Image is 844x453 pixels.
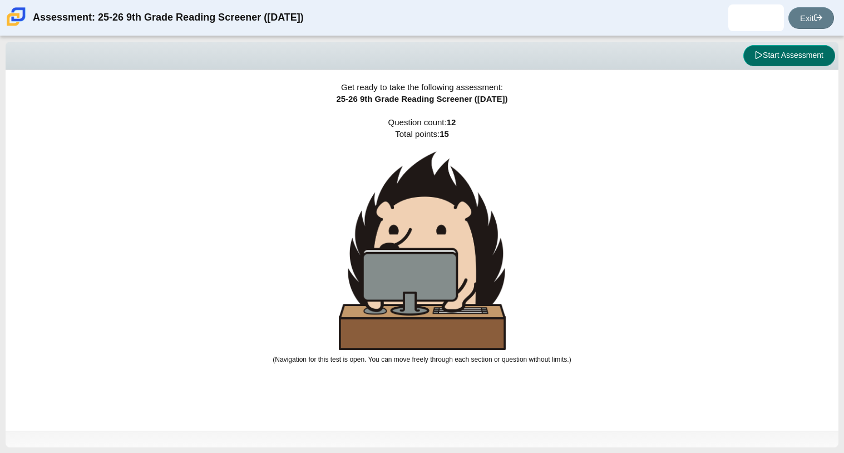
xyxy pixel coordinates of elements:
span: 25-26 9th Grade Reading Screener ([DATE]) [336,94,507,104]
b: 15 [440,129,449,139]
div: Assessment: 25-26 9th Grade Reading Screener ([DATE]) [33,4,304,31]
img: hedgehog-behind-computer-large.png [339,151,506,350]
button: Start Assessment [743,45,835,66]
img: tayja.rowsey.YGr98E [747,9,765,27]
span: Get ready to take the following assessment: [341,82,503,92]
small: (Navigation for this test is open. You can move freely through each section or question without l... [273,356,571,363]
img: Carmen School of Science & Technology [4,5,28,28]
b: 12 [447,117,456,127]
a: Carmen School of Science & Technology [4,21,28,30]
a: Exit [788,7,834,29]
span: Question count: Total points: [273,117,571,363]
